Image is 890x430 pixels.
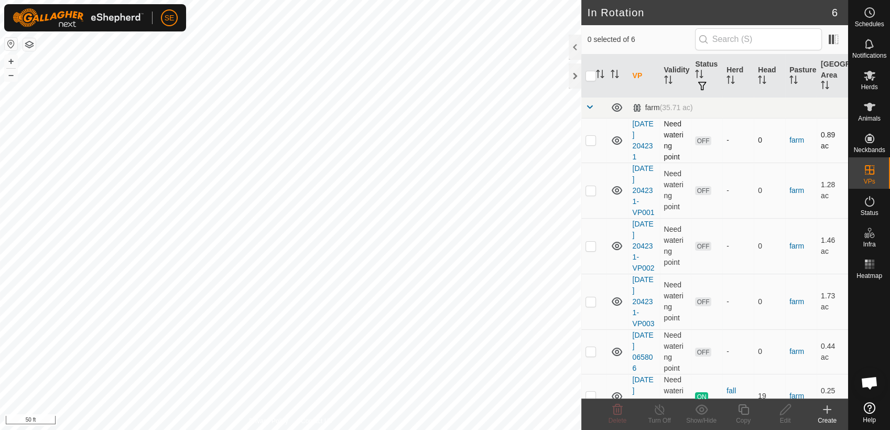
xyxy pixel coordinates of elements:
[832,5,838,20] span: 6
[660,374,691,418] td: Need watering point
[628,55,660,98] th: VP
[660,274,691,329] td: Need watering point
[691,55,722,98] th: Status
[695,136,711,145] span: OFF
[806,416,848,425] div: Create
[13,8,144,27] img: Gallagher Logo
[680,416,722,425] div: Show/Hide
[165,13,175,24] span: SE
[817,274,848,329] td: 1.73 ac
[726,135,750,146] div: -
[695,28,822,50] input: Search (S)
[695,392,708,401] span: ON
[860,210,878,216] span: Status
[754,118,785,163] td: 0
[758,77,766,85] p-sorticon: Activate to sort
[5,69,17,81] button: –
[726,77,735,85] p-sorticon: Activate to sort
[854,367,885,399] div: Open chat
[726,346,750,357] div: -
[638,416,680,425] div: Turn Off
[633,103,693,112] div: farm
[789,392,804,400] a: farm
[660,55,691,98] th: Validity
[789,242,804,250] a: farm
[789,77,798,85] p-sorticon: Activate to sort
[817,374,848,418] td: 0.25 ac
[664,77,672,85] p-sorticon: Activate to sort
[23,38,36,51] button: Map Layers
[861,84,877,90] span: Herds
[856,273,882,279] span: Heatmap
[726,185,750,196] div: -
[633,220,655,272] a: [DATE] 204231-VP002
[754,274,785,329] td: 0
[695,186,711,195] span: OFF
[660,163,691,218] td: Need watering point
[726,296,750,307] div: -
[789,186,804,195] a: farm
[660,118,691,163] td: Need watering point
[5,55,17,68] button: +
[817,163,848,218] td: 1.28 ac
[821,82,829,91] p-sorticon: Activate to sort
[722,55,754,98] th: Herd
[754,374,785,418] td: 19
[660,103,693,112] span: (35.71 ac)
[754,329,785,374] td: 0
[611,71,619,80] p-sorticon: Activate to sort
[863,417,876,423] span: Help
[754,163,785,218] td: 0
[588,34,695,45] span: 0 selected of 6
[695,242,711,251] span: OFF
[633,120,654,161] a: [DATE] 204231
[726,241,750,252] div: -
[301,416,332,426] a: Contact Us
[852,52,886,59] span: Notifications
[817,118,848,163] td: 0.89 ac
[858,115,881,122] span: Animals
[596,71,604,80] p-sorticon: Activate to sort
[660,329,691,374] td: Need watering point
[660,218,691,274] td: Need watering point
[817,329,848,374] td: 0.44 ac
[609,417,627,424] span: Delete
[633,275,655,328] a: [DATE] 204231-VP003
[785,55,817,98] th: Pasture
[726,385,750,407] div: fall group
[817,55,848,98] th: [GEOGRAPHIC_DATA] Area
[754,218,785,274] td: 0
[633,331,654,372] a: [DATE] 065806
[695,348,711,357] span: OFF
[754,55,785,98] th: Head
[764,416,806,425] div: Edit
[695,297,711,306] span: OFF
[722,416,764,425] div: Copy
[789,136,804,144] a: farm
[633,164,655,217] a: [DATE] 204231-VP001
[249,416,288,426] a: Privacy Policy
[863,241,875,248] span: Infra
[695,71,703,80] p-sorticon: Activate to sort
[817,218,848,274] td: 1.46 ac
[863,178,875,185] span: VPs
[789,297,804,306] a: farm
[853,147,885,153] span: Neckbands
[849,398,890,427] a: Help
[633,375,654,417] a: [DATE] 070000
[854,21,884,27] span: Schedules
[789,347,804,356] a: farm
[588,6,832,19] h2: In Rotation
[5,38,17,50] button: Reset Map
